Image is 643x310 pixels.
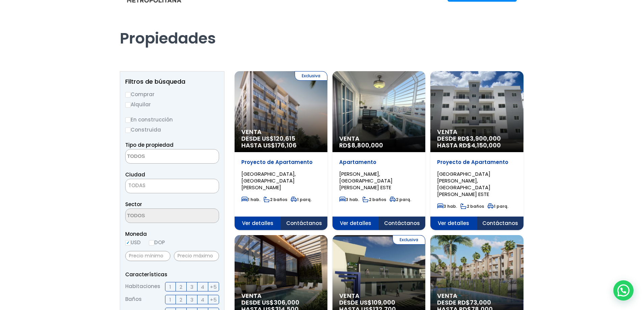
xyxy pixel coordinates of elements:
a: Venta DESDE RD$3,900,000 HASTA RD$4,150,000Proyecto de Apartamento[GEOGRAPHIC_DATA][PERSON_NAME],... [430,71,523,230]
span: Moneda [125,230,219,238]
span: [GEOGRAPHIC_DATA], [GEOGRAPHIC_DATA][PERSON_NAME] [241,170,296,191]
span: 3 [190,283,193,291]
span: 1 parq. [291,197,312,202]
span: Venta [339,292,419,299]
label: Construida [125,125,219,134]
span: HASTA RD$ [437,142,516,149]
h1: Propiedades [120,10,524,48]
span: 8,800,000 [351,141,383,149]
span: Venta [339,135,419,142]
span: HASTA US$ [241,142,321,149]
input: Comprar [125,92,131,97]
span: TODAS [126,181,219,190]
input: USD [125,240,131,246]
span: Habitaciones [125,282,160,291]
span: Ver detalles [235,217,281,230]
span: 1 parq. [487,203,508,209]
span: Venta [241,129,321,135]
span: 306,000 [274,298,299,307]
span: 2 baños [460,203,484,209]
p: Proyecto de Apartamento [437,159,516,166]
span: 1 [169,283,171,291]
span: Venta [241,292,321,299]
span: Baños [125,295,142,304]
label: Comprar [125,90,219,98]
span: 2 [180,283,182,291]
span: Contáctanos [477,217,524,230]
span: 2 baños [363,197,386,202]
p: Características [125,270,219,279]
span: 176,106 [275,141,297,149]
span: 4 [201,295,204,304]
span: 3,900,000 [470,134,501,143]
input: Alquilar [125,102,131,108]
input: Construida [125,128,131,133]
span: 4 [201,283,204,291]
span: +5 [210,295,217,304]
textarea: Search [126,209,191,223]
span: Exclusiva [295,71,327,81]
span: Sector [125,201,142,208]
span: +5 [210,283,217,291]
span: [PERSON_NAME], [GEOGRAPHIC_DATA][PERSON_NAME] ESTE [339,170,393,191]
span: [GEOGRAPHIC_DATA][PERSON_NAME], [GEOGRAPHIC_DATA][PERSON_NAME] ESTE [437,170,490,198]
span: Venta [437,129,516,135]
label: USD [125,238,141,247]
input: DOP [149,240,154,246]
span: TODAS [128,182,145,189]
span: RD$ [339,141,383,149]
input: En construcción [125,117,131,123]
span: Ver detalles [430,217,477,230]
span: 109,000 [372,298,395,307]
h2: Filtros de búsqueda [125,78,219,85]
span: Ver detalles [332,217,379,230]
span: 3 [190,295,193,304]
input: Precio máximo [174,251,219,261]
span: Contáctanos [379,217,425,230]
label: En construcción [125,115,219,124]
a: Exclusiva Venta DESDE US$120,615 HASTA US$176,106Proyecto de Apartamento[GEOGRAPHIC_DATA], [GEOGR... [235,71,327,230]
span: Tipo de propiedad [125,141,173,148]
span: 73,000 [470,298,491,307]
span: Ciudad [125,171,145,178]
span: 1 hab. [241,197,260,202]
a: Venta RD$8,800,000Apartamento[PERSON_NAME], [GEOGRAPHIC_DATA][PERSON_NAME] ESTE3 hab.2 baños2 par... [332,71,425,230]
span: 3 hab. [339,197,359,202]
textarea: Search [126,149,191,164]
span: Contáctanos [281,217,327,230]
span: 120,615 [274,134,295,143]
span: 3 hab. [437,203,457,209]
span: Exclusiva [393,235,425,245]
span: DESDE RD$ [437,135,516,149]
span: DESDE US$ [241,135,321,149]
span: 4,150,000 [471,141,501,149]
p: Apartamento [339,159,419,166]
span: TODAS [125,179,219,193]
label: DOP [149,238,165,247]
input: Precio mínimo [125,251,170,261]
label: Alquilar [125,100,219,109]
span: 2 [180,295,182,304]
span: 2 parq. [390,197,411,202]
span: 2 baños [264,197,287,202]
span: Venta [437,292,516,299]
span: 1 [169,295,171,304]
p: Proyecto de Apartamento [241,159,321,166]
